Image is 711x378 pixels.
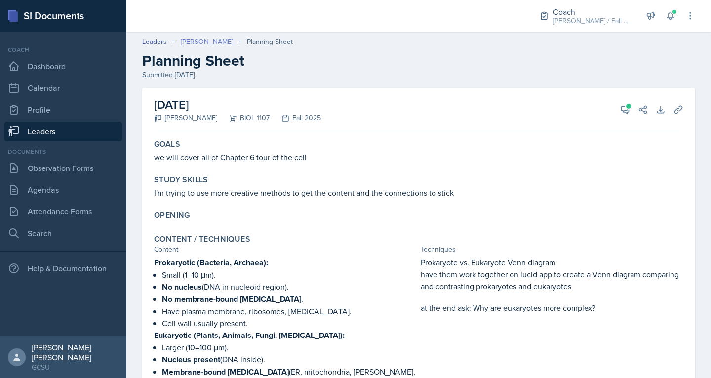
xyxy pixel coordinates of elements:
div: Fall 2025 [270,113,321,123]
div: Documents [4,147,122,156]
p: we will cover all of Chapter 6 tour of the cell [154,151,683,163]
strong: Eukaryotic (Plants, Animals, Fungi, [MEDICAL_DATA]): [154,330,345,341]
label: Goals [154,139,180,149]
div: Submitted [DATE] [142,70,695,80]
a: Dashboard [4,56,122,76]
p: . [162,293,417,305]
div: BIOL 1107 [217,113,270,123]
div: Help & Documentation [4,258,122,278]
h2: Planning Sheet [142,52,695,70]
p: I'm trying to use more creative methods to get the content and the connections to stick [154,187,683,199]
div: GCSU [32,362,118,372]
label: Content / Techniques [154,234,250,244]
p: Cell wall usually present. [162,317,417,329]
a: Observation Forms [4,158,122,178]
strong: No membrane-bound [MEDICAL_DATA] [162,294,301,305]
a: Attendance Forms [4,202,122,221]
div: [PERSON_NAME] [PERSON_NAME] [32,342,118,362]
div: Coach [553,6,632,18]
div: Planning Sheet [247,37,293,47]
div: Coach [4,45,122,54]
p: at the end ask: Why are eukaryotes more complex? [421,302,683,314]
p: (DNA inside). [162,353,417,366]
h2: [DATE] [154,96,321,114]
a: Search [4,223,122,243]
p: Have plasma membrane, ribosomes, [MEDICAL_DATA]. [162,305,417,317]
div: [PERSON_NAME] / Fall 2025 [553,16,632,26]
p: Larger (10–100 μm). [162,341,417,353]
label: Opening [154,210,190,220]
a: Agendas [4,180,122,200]
label: Study Skills [154,175,208,185]
p: Prokaryote vs. Eukaryote Venn diagram [421,256,683,268]
div: Techniques [421,244,683,254]
strong: Nucleus present [162,354,220,365]
p: have them work together on lucid app to create a Venn diagram comparing and contrasting prokaryot... [421,268,683,292]
a: Leaders [4,122,122,141]
p: Small (1–10 μm). [162,269,417,281]
p: (DNA in nucleoid region). [162,281,417,293]
div: [PERSON_NAME] [154,113,217,123]
a: [PERSON_NAME] [181,37,233,47]
strong: Membrane-bound [MEDICAL_DATA] [162,366,289,378]
strong: No nucleus [162,281,202,293]
a: Profile [4,100,122,120]
strong: Prokaryotic (Bacteria, Archaea): [154,257,268,268]
a: Calendar [4,78,122,98]
a: Leaders [142,37,167,47]
div: Content [154,244,417,254]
